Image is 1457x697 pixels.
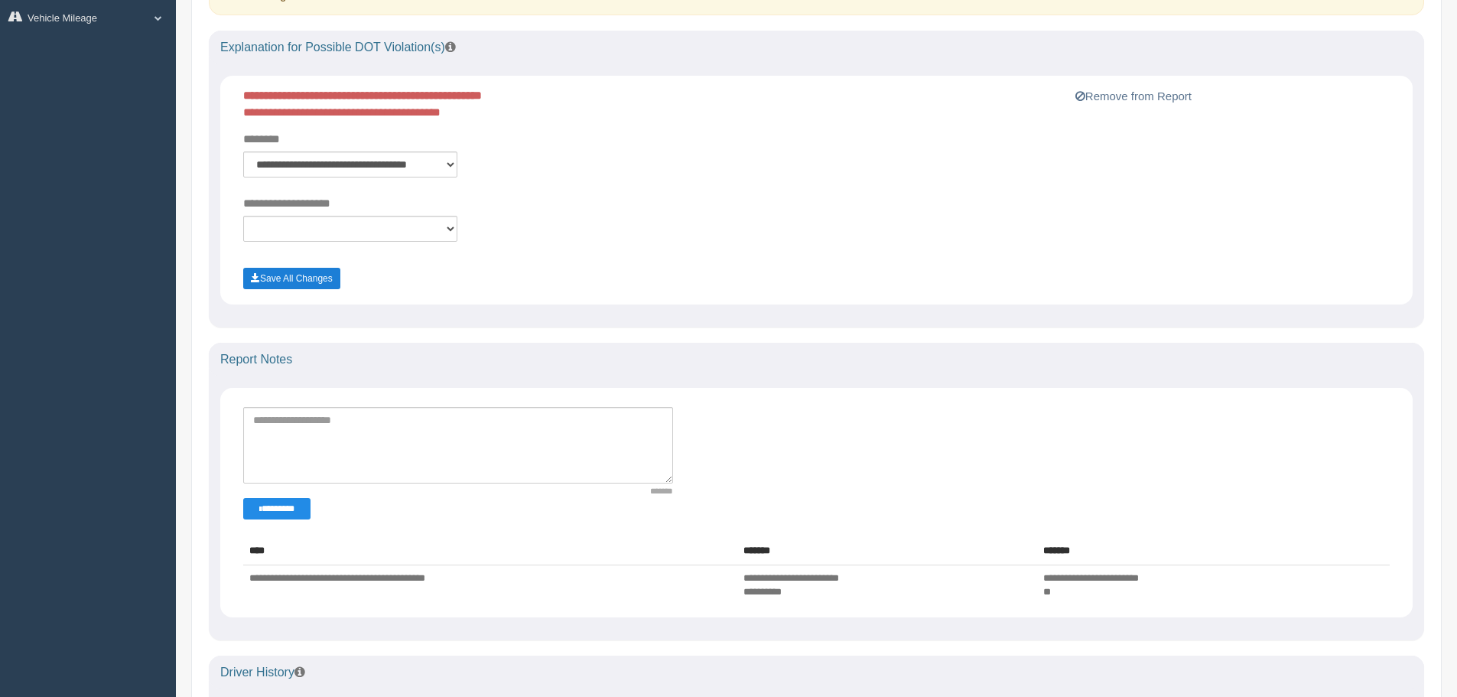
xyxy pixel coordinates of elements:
[209,656,1424,689] div: Driver History
[243,268,340,289] button: Save
[243,498,311,519] button: Change Filter Options
[209,343,1424,376] div: Report Notes
[1071,87,1196,106] button: Remove from Report
[209,31,1424,64] div: Explanation for Possible DOT Violation(s)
